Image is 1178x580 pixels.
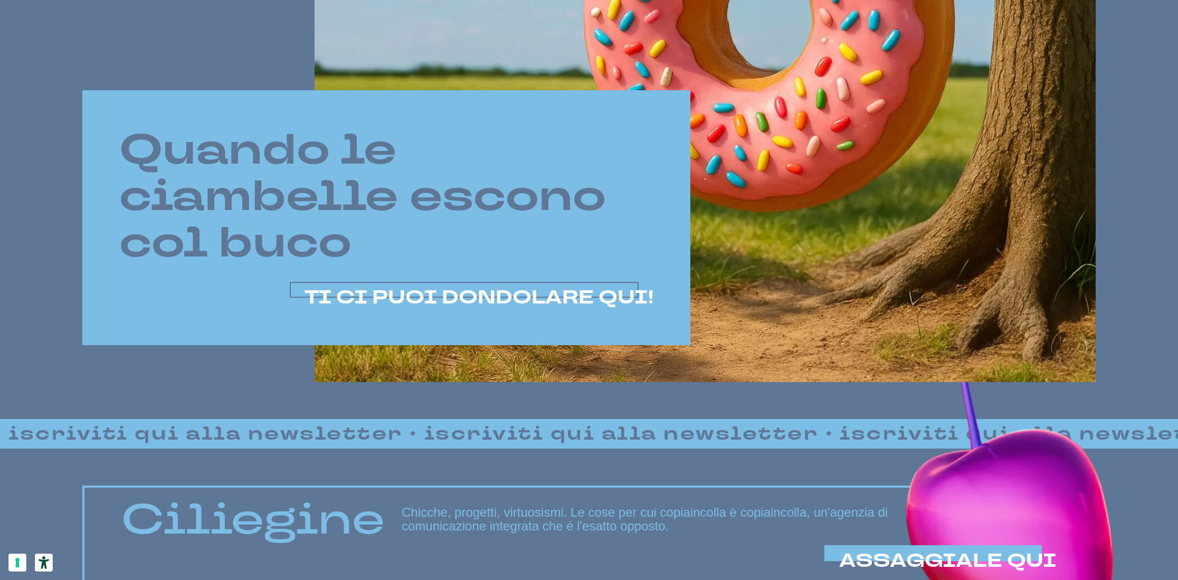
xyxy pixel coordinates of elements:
[35,554,53,572] button: Strumenti di accessibilità
[119,121,606,272] span: Quando le ciambelle escono col buco
[839,548,1057,574] span: ASSAGGIALE QUI
[402,506,1057,534] h3: Chicche, progetti, virtuosismi. Le cose per cui copiaincolla è copiaincolla, un'agenzia di comuni...
[416,420,828,448] strong: iscriviti qui alla newsletter
[305,285,653,310] span: TI CI PUOI DONDOLARE QUI!
[839,551,1057,572] a: ASSAGGIALE QUI
[121,496,385,543] p: Ciliegine
[305,288,653,308] a: TI CI PUOI DONDOLARE QUI!
[8,554,26,572] button: Le tue preferenze relative al consenso per le tecnologie di tracciamento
